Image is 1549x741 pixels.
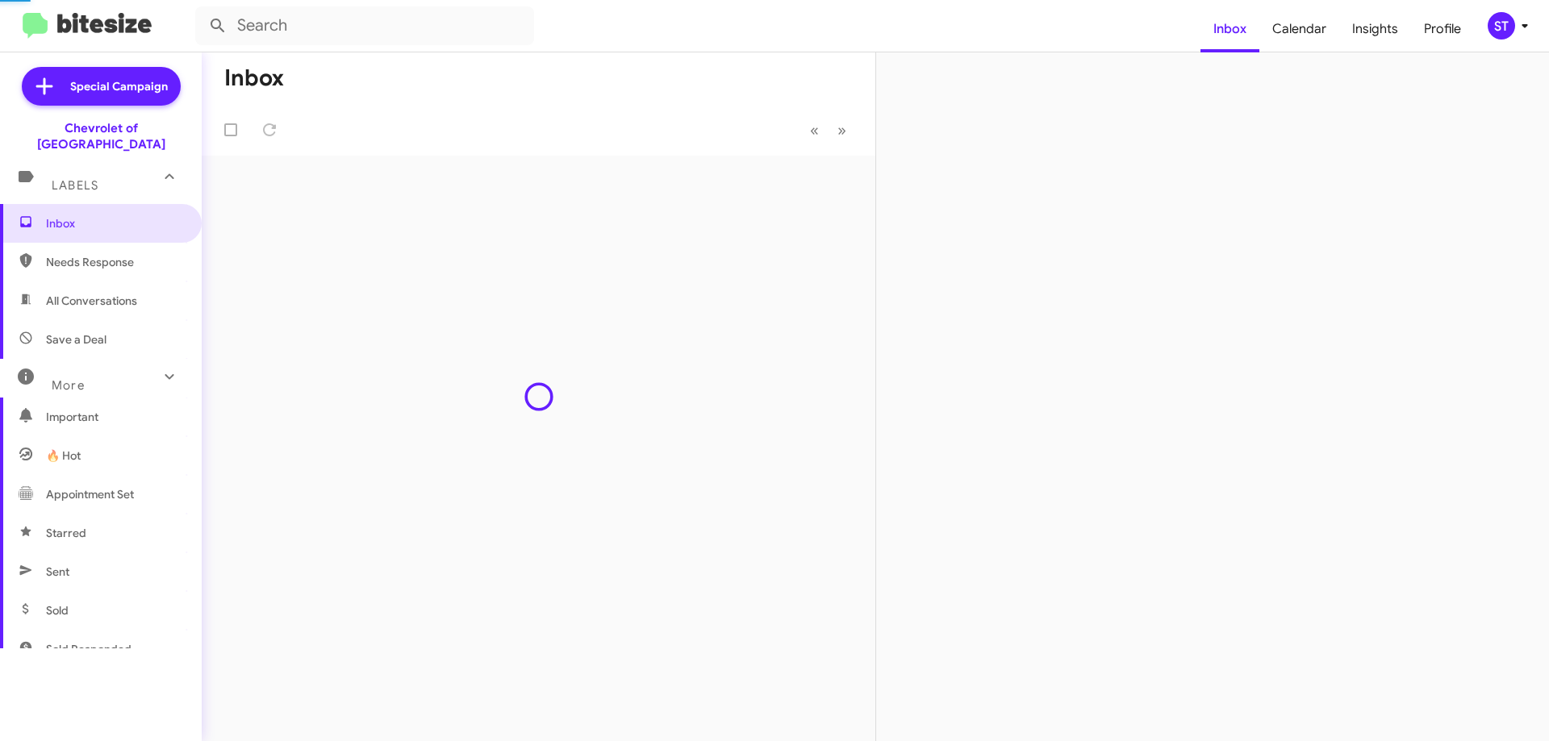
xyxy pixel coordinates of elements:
a: Inbox [1200,6,1259,52]
a: Insights [1339,6,1411,52]
div: ST [1488,12,1515,40]
span: Sent [46,564,69,580]
button: Previous [800,114,829,147]
span: All Conversations [46,293,137,309]
span: 🔥 Hot [46,448,81,464]
span: Inbox [46,215,183,231]
span: Appointment Set [46,486,134,502]
nav: Page navigation example [801,114,856,147]
a: Special Campaign [22,67,181,106]
span: Sold Responded [46,641,132,657]
a: Profile [1411,6,1474,52]
span: Important [46,409,183,425]
span: Labels [52,178,98,193]
span: Sold [46,602,69,618]
span: Save a Deal [46,331,106,348]
span: « [810,120,819,140]
input: Search [195,6,534,45]
button: ST [1474,12,1531,40]
span: Needs Response [46,254,183,270]
button: Next [828,114,856,147]
a: Calendar [1259,6,1339,52]
span: Starred [46,525,86,541]
span: More [52,378,85,393]
span: Special Campaign [70,78,168,94]
h1: Inbox [224,65,284,91]
span: » [837,120,846,140]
